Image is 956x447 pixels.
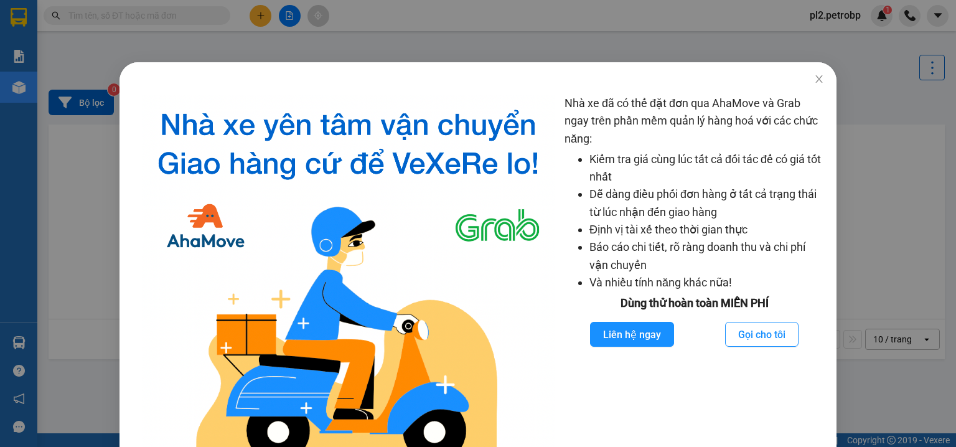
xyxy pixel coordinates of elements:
[589,151,824,186] li: Kiểm tra giá cùng lúc tất cả đối tác để có giá tốt nhất
[589,274,824,291] li: Và nhiều tính năng khác nữa!
[590,322,674,347] button: Liên hệ ngay
[802,62,836,97] button: Close
[589,221,824,238] li: Định vị tài xế theo thời gian thực
[565,294,824,312] div: Dùng thử hoàn toàn MIỄN PHÍ
[725,322,799,347] button: Gọi cho tôi
[589,186,824,221] li: Dễ dàng điều phối đơn hàng ở tất cả trạng thái từ lúc nhận đến giao hàng
[738,327,785,342] span: Gọi cho tôi
[603,327,661,342] span: Liên hệ ngay
[589,238,824,274] li: Báo cáo chi tiết, rõ ràng doanh thu và chi phí vận chuyển
[814,74,824,84] span: close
